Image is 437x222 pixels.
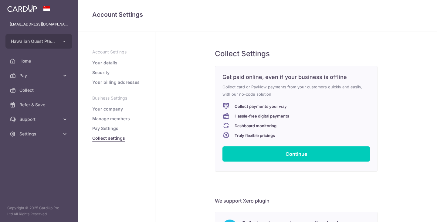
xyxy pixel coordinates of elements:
[10,21,68,27] p: [EMAIL_ADDRESS][DOMAIN_NAME]
[19,131,59,137] span: Settings
[92,106,123,112] a: Your company
[92,135,125,141] a: Collect settings
[92,125,118,131] a: Pay Settings
[92,116,130,122] a: Manage members
[92,60,117,66] a: Your details
[222,146,370,162] a: Continue
[7,5,37,12] img: CardUp
[92,10,422,19] h4: Account Settings
[19,102,59,108] span: Refer & Save
[215,197,378,204] h6: We support Xero plugin
[92,79,140,85] a: Your billing addresses
[92,49,141,55] p: Account Settings
[398,204,431,219] iframe: Opens a widget where you can find more information
[92,95,141,101] p: Business Settings
[215,49,378,59] h5: Collect Settings
[92,70,110,76] a: Security
[222,73,370,81] h6: Get paid online, even if your business is offline
[235,112,289,120] p: Hassle-free digital payments
[235,132,275,139] p: Truly flexible pricings
[222,83,370,98] p: Collect card or PayNow payments from your customers quickly and easily, with our no-code solution
[19,58,59,64] span: Home
[19,73,59,79] span: Pay
[11,38,56,44] span: Hawaiian Quest Pte Ltd
[235,122,276,129] p: Dashboard monitoring
[5,34,72,49] button: Hawaiian Quest Pte Ltd
[19,116,59,122] span: Support
[19,87,59,93] span: Collect
[235,103,287,110] p: Collect payments your way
